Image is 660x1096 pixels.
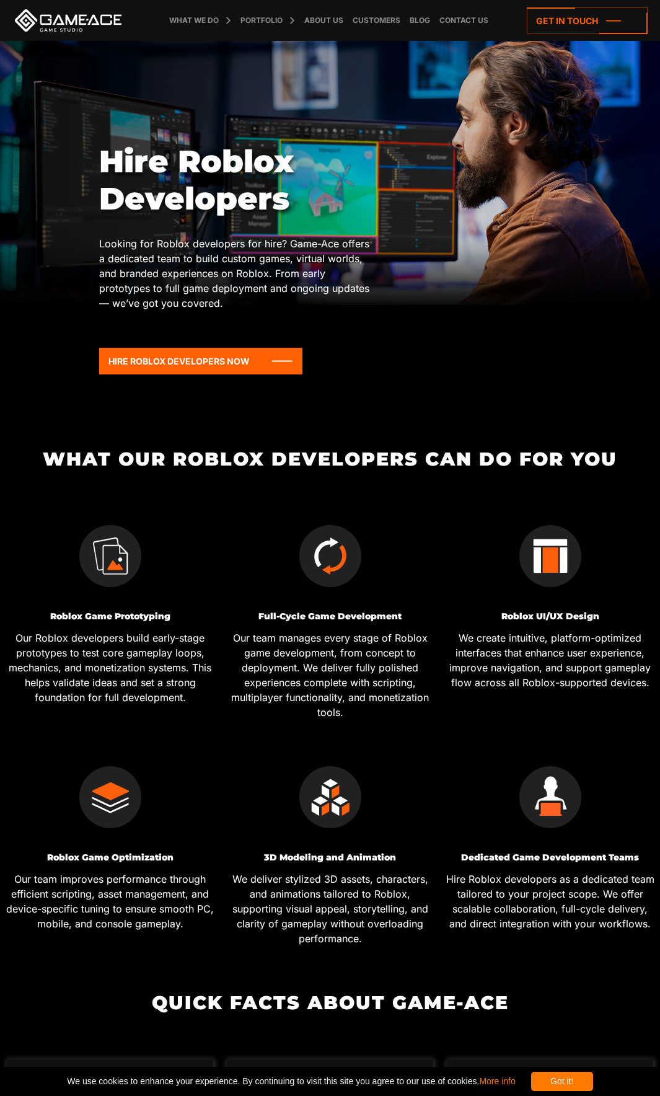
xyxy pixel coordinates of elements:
[79,766,141,828] img: Optimization icon
[4,853,216,862] h3: Roblox Game Optimization
[444,630,656,690] p: We create intuitive, platform-optimized interfaces that enhance user experience, improve navigati...
[224,853,436,862] h3: 3D Modeling and Animation
[519,766,581,828] img: In-house team extension icon
[299,525,361,587] img: Full cycle testing icon
[224,612,436,621] h3: Full-Cycle Game Development
[444,872,656,931] p: Hire Roblox developers as a dedicated team tailored to your project scope. We offer scalable coll...
[4,872,216,931] p: Our team improves performance through efficient scripting, asset management, and device-specific ...
[224,630,436,720] p: Our team manages every stage of Roblox game development, from concept to deployment. We deliver f...
[444,853,656,862] h3: Dedicated Game Development Teams
[479,1076,515,1086] a: More info
[531,1072,593,1091] div: Got it!
[79,525,141,587] img: Prototyping icon services
[4,630,216,705] p: Our Roblox developers build early-stage prototypes to test core gameplay loops, mechanics, and mo...
[99,236,376,311] p: Looking for Roblox developers for hire? Game-Ace offers a dedicated team to build custom games, v...
[99,143,376,218] h1: Hire Roblox Developers
[99,348,302,374] a: Hire Roblox Developers Now
[4,612,216,621] h3: Roblox Game Prototyping
[527,7,648,34] a: Get in touch
[67,1072,515,1091] span: We use cookies to enhance your experience. By continuing to visit this site you agree to our use ...
[519,525,581,587] img: Ui ux game design icon
[444,612,656,621] h3: Roblox UI/UX Design
[299,766,361,828] img: 2d 3d game development icon
[224,872,436,946] p: We deliver stylized 3D assets, characters, and animations tailored to Roblox, supporting visual a...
